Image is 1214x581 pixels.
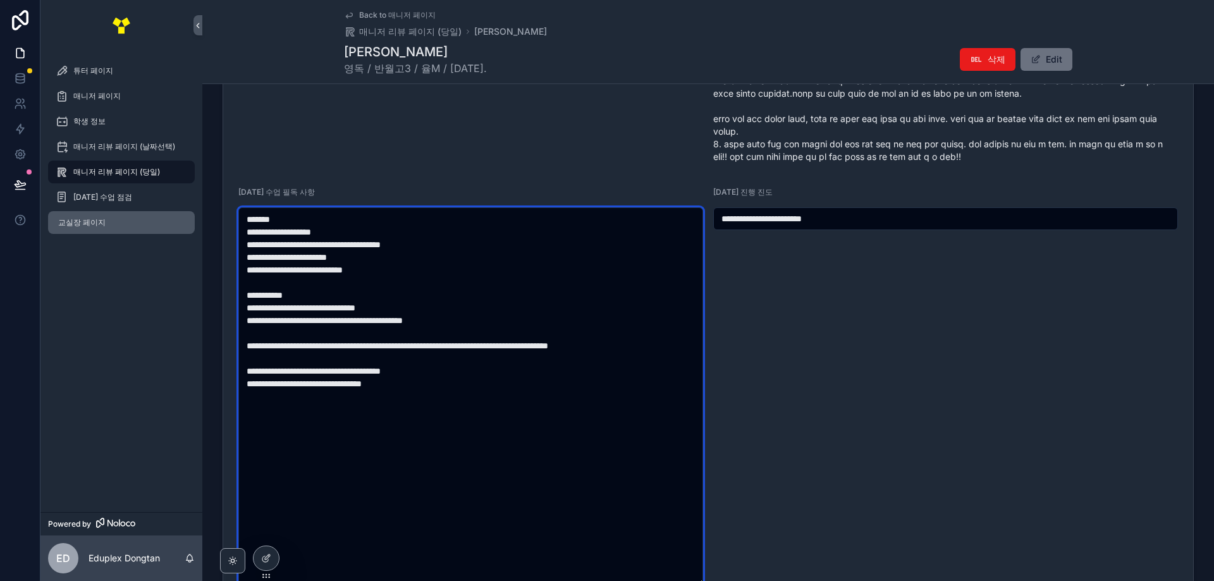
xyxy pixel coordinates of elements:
[40,512,202,535] a: Powered by
[344,43,487,61] h1: [PERSON_NAME]
[48,85,195,107] a: 매니저 페이지
[344,10,436,20] a: Back to 매니저 페이지
[73,142,175,152] span: 매니저 리뷰 페이지 (날짜선택)
[48,135,195,158] a: 매니저 리뷰 페이지 (날짜선택)
[344,25,462,38] a: 매니저 리뷰 페이지 (당일)
[48,519,91,529] span: Powered by
[359,25,462,38] span: 매니저 리뷰 페이지 (당일)
[238,187,315,197] span: [DATE] 수업 필독 사항
[48,186,195,209] a: [DATE] 수업 점검
[988,53,1005,66] span: 삭제
[48,110,195,133] a: 학생 정보
[111,15,132,35] img: App logo
[73,167,160,177] span: 매니저 리뷰 페이지 (당일)
[48,211,195,234] a: 교실장 페이지
[40,51,202,250] div: scrollable content
[713,62,1178,163] span: 4. lo ipsu do sit ame con adip elit!! se 9do eiu 9tem inc u labore!! 1. etd m ali enimad min veni...
[73,66,113,76] span: 튜터 페이지
[58,217,106,228] span: 교실장 페이지
[713,187,773,197] span: [DATE] 진행 진도
[73,91,121,101] span: 매니저 페이지
[48,59,195,82] a: 튜터 페이지
[73,192,132,202] span: [DATE] 수업 점검
[1021,48,1072,71] button: Edit
[73,116,106,126] span: 학생 정보
[344,61,487,76] span: 영독 / 반월고3 / 율M / [DATE].
[48,161,195,183] a: 매니저 리뷰 페이지 (당일)
[89,552,160,565] p: Eduplex Dongtan
[474,25,547,38] a: [PERSON_NAME]
[960,48,1015,71] button: 삭제
[56,551,70,566] span: ED
[359,10,436,20] span: Back to 매니저 페이지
